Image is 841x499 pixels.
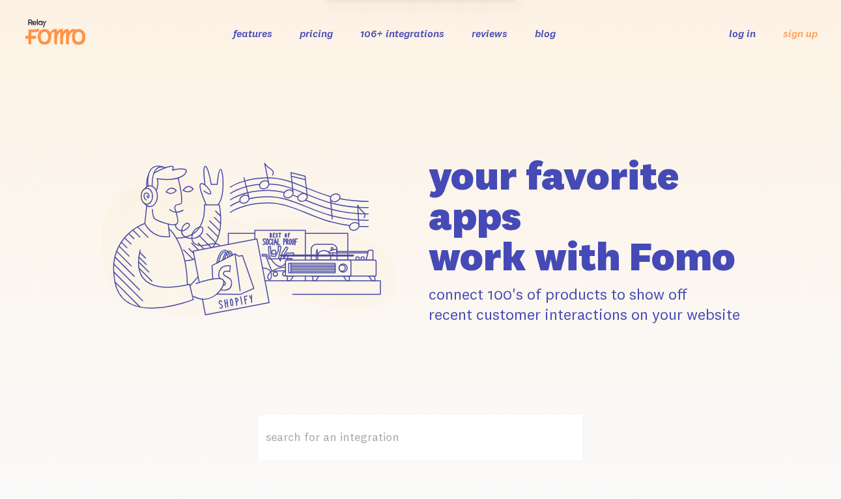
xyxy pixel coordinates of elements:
[729,27,756,40] a: log in
[257,414,584,461] label: search for an integration
[783,27,818,40] a: sign up
[429,155,756,276] h1: your favorite apps work with Fomo
[300,27,333,40] a: pricing
[472,27,507,40] a: reviews
[429,284,756,324] p: connect 100's of products to show off recent customer interactions on your website
[360,27,444,40] a: 106+ integrations
[535,27,556,40] a: blog
[233,27,272,40] a: features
